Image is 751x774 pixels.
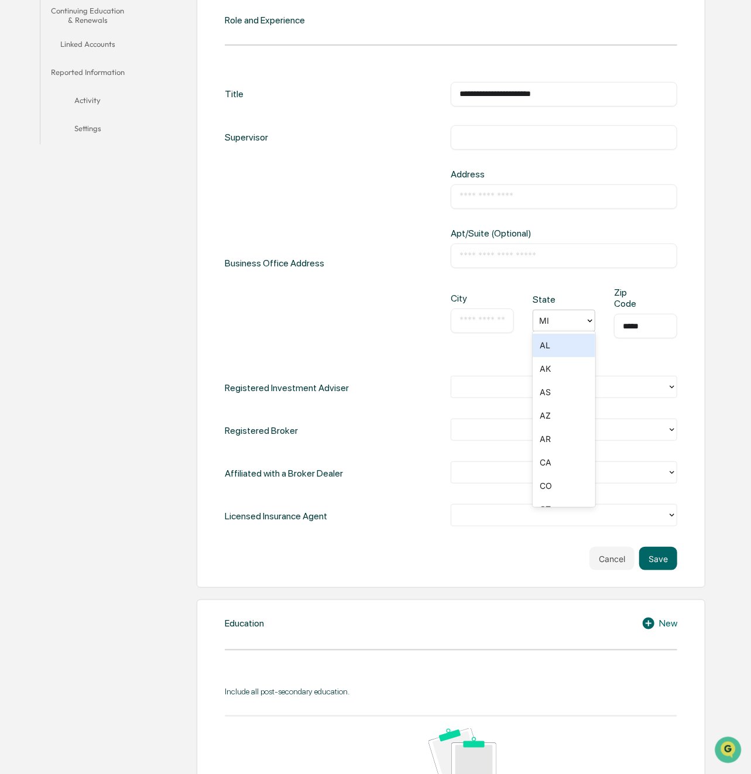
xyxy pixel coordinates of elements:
[12,148,21,157] div: 🖐️
[533,498,596,521] div: CT
[225,15,305,26] div: Role and Experience
[12,24,213,43] p: How can we help?
[80,142,150,163] a: 🗄️Attestations
[533,381,596,404] div: AS
[533,451,596,474] div: CA
[533,357,596,381] div: AK
[533,334,596,357] div: AL
[23,147,76,159] span: Preclearance
[40,89,192,101] div: Start new chat
[533,404,596,427] div: AZ
[85,148,94,157] div: 🗄️
[451,228,553,239] div: Apt/Suite (Optional)
[199,93,213,107] button: Start new chat
[642,617,677,631] div: New
[533,427,596,451] div: AR
[225,618,264,629] div: Education
[225,82,244,107] div: Title
[225,169,324,357] div: Business Office Address
[533,294,561,305] div: State
[225,504,327,528] div: Licensed Insurance Agent
[614,287,642,309] div: Zip Code
[40,101,148,110] div: We're available if you need us!
[533,474,596,498] div: CO
[40,88,135,117] button: Activity
[40,60,135,88] button: Reported Information
[97,147,145,159] span: Attestations
[589,547,635,570] button: Cancel
[116,198,142,207] span: Pylon
[225,461,343,485] div: Affiliated with a Broker Dealer
[225,376,349,400] div: Registered Investment Adviser
[83,197,142,207] a: Powered byPylon
[225,419,298,443] div: Registered Broker
[225,125,268,150] div: Supervisor
[23,169,74,181] span: Data Lookup
[7,142,80,163] a: 🖐️Preclearance
[714,735,745,767] iframe: Open customer support
[12,89,33,110] img: 1746055101610-c473b297-6a78-478c-a979-82029cc54cd1
[451,169,553,180] div: Address
[639,547,677,570] button: Save
[7,165,78,186] a: 🔎Data Lookup
[451,293,479,304] div: City
[225,687,677,696] div: Include all post-secondary education.
[40,32,135,60] button: Linked Accounts
[40,117,135,145] button: Settings
[12,170,21,180] div: 🔎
